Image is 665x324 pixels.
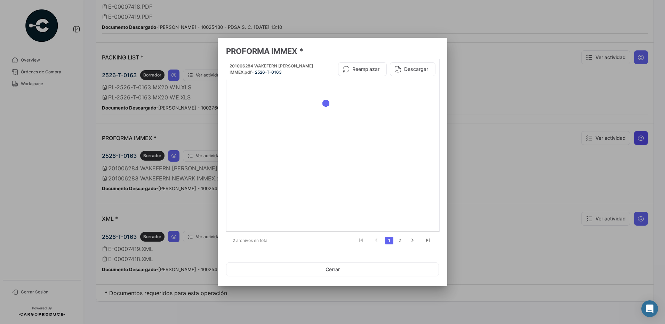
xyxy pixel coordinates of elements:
button: Cerrar [226,262,439,276]
button: Descargar [390,62,435,76]
div: Abrir Intercom Messenger [641,300,658,317]
a: go to previous page [370,237,383,244]
span: - 2526-T-0163 [252,70,282,75]
button: Reemplazar [338,62,387,76]
a: go to next page [406,237,419,244]
a: go to first page [354,237,368,244]
a: 2 [395,237,404,244]
li: page 2 [394,235,405,246]
span: 201006284 WAKEFERN [PERSON_NAME] IMMEX.pdf [230,63,313,75]
h3: PROFORMA IMMEX * [226,46,439,56]
div: 2 archivos en total [226,232,283,249]
a: 1 [385,237,393,244]
li: page 1 [384,235,394,246]
a: go to last page [421,237,434,244]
